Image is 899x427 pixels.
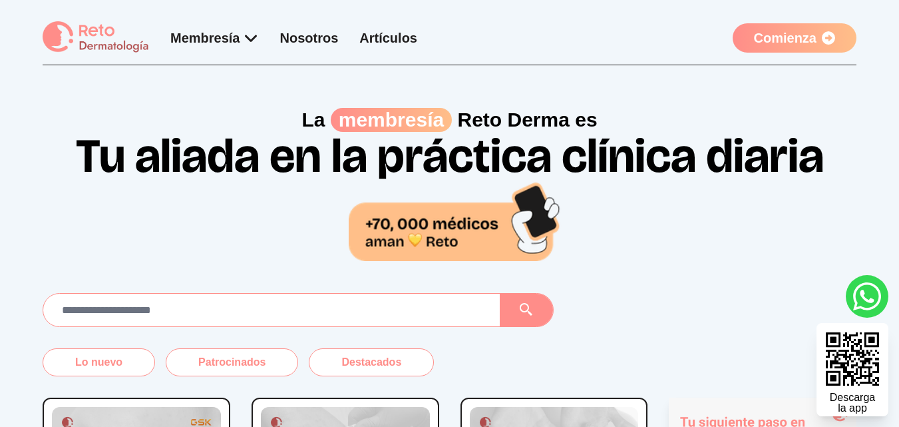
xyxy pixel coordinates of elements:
p: La Reto Derma es [43,108,856,132]
h1: Tu aliada en la práctica clínica diaria [43,132,856,260]
button: Lo nuevo [43,348,155,376]
a: Nosotros [280,31,339,45]
img: logo Reto dermatología [43,21,149,54]
button: Patrocinados [166,348,298,376]
a: Comienza [733,23,856,53]
div: Membresía [170,29,259,47]
a: whatsapp button [846,275,888,318]
a: Artículos [359,31,417,45]
div: Descarga la app [830,392,875,414]
button: Destacados [309,348,434,376]
img: 70,000 médicos aman Reto [349,180,562,260]
span: membresía [331,108,452,132]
